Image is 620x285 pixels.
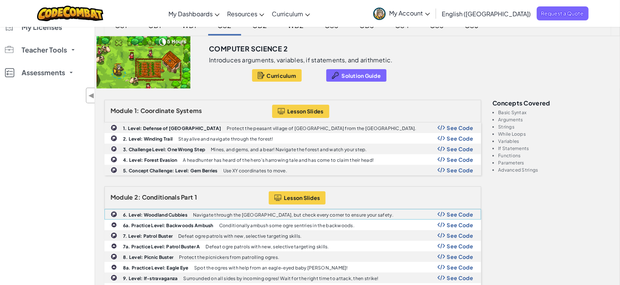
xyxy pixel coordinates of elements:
p: Protect the peasant village of [GEOGRAPHIC_DATA] from the [GEOGRAPHIC_DATA]. [227,126,416,131]
p: Stay alive and navigate through the forest! [178,136,273,141]
a: 7a. Practice Level: Patrol Buster A Defeat ogre patrols with new, selective targeting skills. Sho... [104,241,481,251]
li: While Loops [498,132,611,136]
img: Show Code Logo [438,243,445,249]
img: IconChallengeLevel.svg [111,146,117,152]
button: Curriculum [252,69,302,82]
span: See Code [447,125,474,131]
img: IconPracticeLevel.svg [111,222,117,228]
h3: Concepts covered [492,100,611,106]
li: Functions [498,153,611,158]
a: Resources [223,3,268,24]
b: 7a. Practice Level: Patrol Buster A [123,244,200,249]
span: Teacher Tools [22,46,67,53]
span: 1: [134,107,139,115]
p: A headhunter has heard of the hero's harrowing tale and has come to claim their head! [183,158,374,163]
span: Lesson Slides [284,195,320,201]
b: 7. Level: Patrol Buster [123,233,173,239]
img: IconChallengeLevel.svg [111,135,117,142]
b: 6. Level: Woodland Cubbies [123,212,187,218]
img: Show Code Logo [438,265,445,270]
a: 3. Challenge Level: One Wrong Step Mines, and gems, and a bear! Navigate the forest and watch you... [104,144,481,154]
img: Show Code Logo [438,167,445,173]
img: IconPracticeLevel.svg [111,243,117,249]
p: Navigate through the [GEOGRAPHIC_DATA], but check every corner to ensure your safety. [193,212,393,217]
img: IconChallengeLevel.svg [111,253,117,260]
img: Show Code Logo [438,222,445,228]
span: Curriculum [266,73,296,79]
b: 2. Level: Winding Trail [123,136,173,142]
a: 8a. Practice Level: Eagle Eye Spot the ogres with help from an eagle-eyed baby [PERSON_NAME]! Sho... [104,262,481,273]
span: Resources [227,10,257,18]
img: IconChallengeLevel.svg [111,124,117,131]
img: IconPracticeLevel.svg [111,264,117,270]
b: 9. Level: If-stravaganza [123,276,178,281]
img: IconChallengeLevel.svg [111,167,117,173]
span: See Code [447,222,474,228]
span: See Code [447,243,474,249]
li: Parameters [498,160,611,165]
b: 8a. Practice Level: Eagle Eye [123,265,188,271]
h3: Computer Science 2 [209,43,288,54]
p: Protect the picnickers from patrolling ogres. [179,255,279,260]
span: See Code [447,135,474,141]
img: IconChallengeLevel.svg [111,232,117,239]
span: Coordinate Systems [140,107,202,115]
span: See Code [447,275,474,281]
p: Surrounded on all sides by incoming ogres! Wait for the right time to attack, then strike! [183,276,378,281]
li: Basic Syntax [498,110,611,115]
img: avatar [373,8,386,20]
button: Lesson Slides [269,191,326,204]
img: Show Code Logo [438,146,445,152]
img: Show Code Logo [438,125,445,130]
li: Strings [498,124,611,129]
img: Show Code Logo [438,254,445,259]
p: Mines, and gems, and a bear! Navigate the forest and watch your step. [211,147,367,152]
li: Arguments [498,117,611,122]
a: 6. Level: Woodland Cubbies Navigate through the [GEOGRAPHIC_DATA], but check every corner to ensu... [104,209,481,220]
span: 2: [134,193,141,201]
a: Request a Quote [537,6,589,20]
span: My Dashboards [168,10,213,18]
img: Show Code Logo [438,157,445,162]
a: 6a. Practice Level: Backwoods Ambush Conditionally ambush some ogre sentries in the backwoods. Sh... [104,220,481,230]
span: My Account [389,9,430,17]
img: Show Code Logo [438,212,445,217]
a: 9. Level: If-stravaganza Surrounded on all sides by incoming ogres! Wait for the right time to at... [104,273,481,283]
a: 7. Level: Patrol Buster Defeat ogre patrols with new, selective targeting skills. Show Code Logo ... [104,230,481,241]
span: Conditionals Part 1 [142,193,197,201]
span: Assessments [22,69,65,76]
p: Spot the ogres with help from an eagle-eyed baby [PERSON_NAME]! [194,265,348,270]
p: Conditionally ambush some ogre sentries in the backwoods. [219,223,354,228]
span: Lesson Slides [287,108,324,114]
p: Defeat ogre patrols with new, selective targeting skills. [178,234,301,239]
img: CodeCombat logo [37,6,103,21]
b: 6a. Practice Level: Backwoods Ambush [123,223,213,228]
span: English ([GEOGRAPHIC_DATA]) [442,10,531,18]
span: Module [111,107,133,115]
img: Show Code Logo [438,275,445,280]
span: Module [111,193,133,201]
span: See Code [447,167,474,173]
span: See Code [447,146,474,152]
button: Solution Guide [326,69,386,82]
button: Lesson Slides [272,105,329,118]
li: Variables [498,139,611,144]
a: 1. Level: Defense of [GEOGRAPHIC_DATA] Protect the peasant village of [GEOGRAPHIC_DATA] from the ... [104,122,481,133]
li: If Statements [498,146,611,151]
a: 2. Level: Winding Trail Stay alive and navigate through the forest! Show Code Logo See Code [104,133,481,144]
p: Defeat ogre patrols with new, selective targeting skills. [206,244,329,249]
b: 1. Level: Defense of [GEOGRAPHIC_DATA] [123,125,221,131]
b: 3. Challenge Level: One Wrong Step [123,147,205,152]
p: Introduces arguments, variables, if statements, and arithmetic. [209,56,393,64]
a: Curriculum [268,3,314,24]
b: 8. Level: Picnic Buster [123,254,173,260]
span: Curriculum [272,10,303,18]
span: See Code [447,156,474,163]
b: 4. Level: Forest Evasion [123,157,177,163]
img: Show Code Logo [438,233,445,238]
